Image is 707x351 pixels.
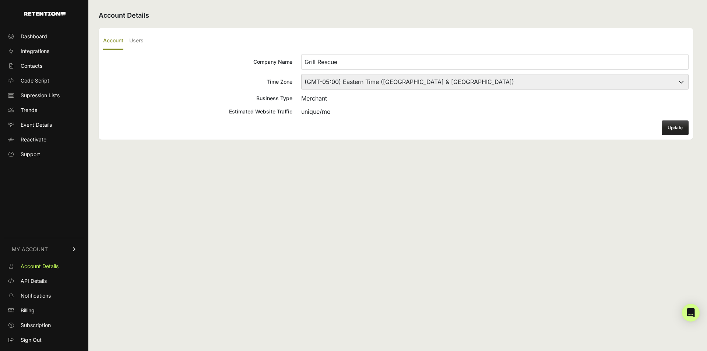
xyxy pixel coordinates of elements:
div: Company Name [103,58,292,66]
a: MY ACCOUNT [4,238,84,260]
span: Dashboard [21,33,47,40]
span: Supression Lists [21,92,60,99]
a: Contacts [4,60,84,72]
span: Code Script [21,77,49,84]
a: Sign Out [4,334,84,346]
select: Time Zone [301,74,689,89]
a: Trends [4,104,84,116]
span: Account Details [21,263,59,270]
a: Support [4,148,84,160]
span: Billing [21,307,35,314]
span: Sign Out [21,336,42,344]
div: unique/mo [301,107,689,116]
div: Business Type [103,95,292,102]
a: Integrations [4,45,84,57]
a: Subscription [4,319,84,331]
h2: Account Details [99,10,693,21]
span: Support [21,151,40,158]
a: Billing [4,305,84,316]
a: Supression Lists [4,89,84,101]
div: Time Zone [103,78,292,85]
div: Estimated Website Traffic [103,108,292,115]
a: Reactivate [4,134,84,145]
div: Open Intercom Messenger [682,304,700,322]
span: Contacts [21,62,42,70]
span: Subscription [21,322,51,329]
span: Notifications [21,292,51,299]
a: Code Script [4,75,84,87]
button: Update [662,120,689,135]
label: Account [103,32,123,50]
a: Event Details [4,119,84,131]
a: Dashboard [4,31,84,42]
span: API Details [21,277,47,285]
span: MY ACCOUNT [12,246,48,253]
img: Retention.com [24,12,66,16]
span: Reactivate [21,136,46,143]
a: Notifications [4,290,84,302]
a: API Details [4,275,84,287]
span: Trends [21,106,37,114]
span: Event Details [21,121,52,129]
label: Users [129,32,144,50]
span: Integrations [21,48,49,55]
input: Company Name [301,54,689,70]
a: Account Details [4,260,84,272]
div: Merchant [301,94,689,103]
